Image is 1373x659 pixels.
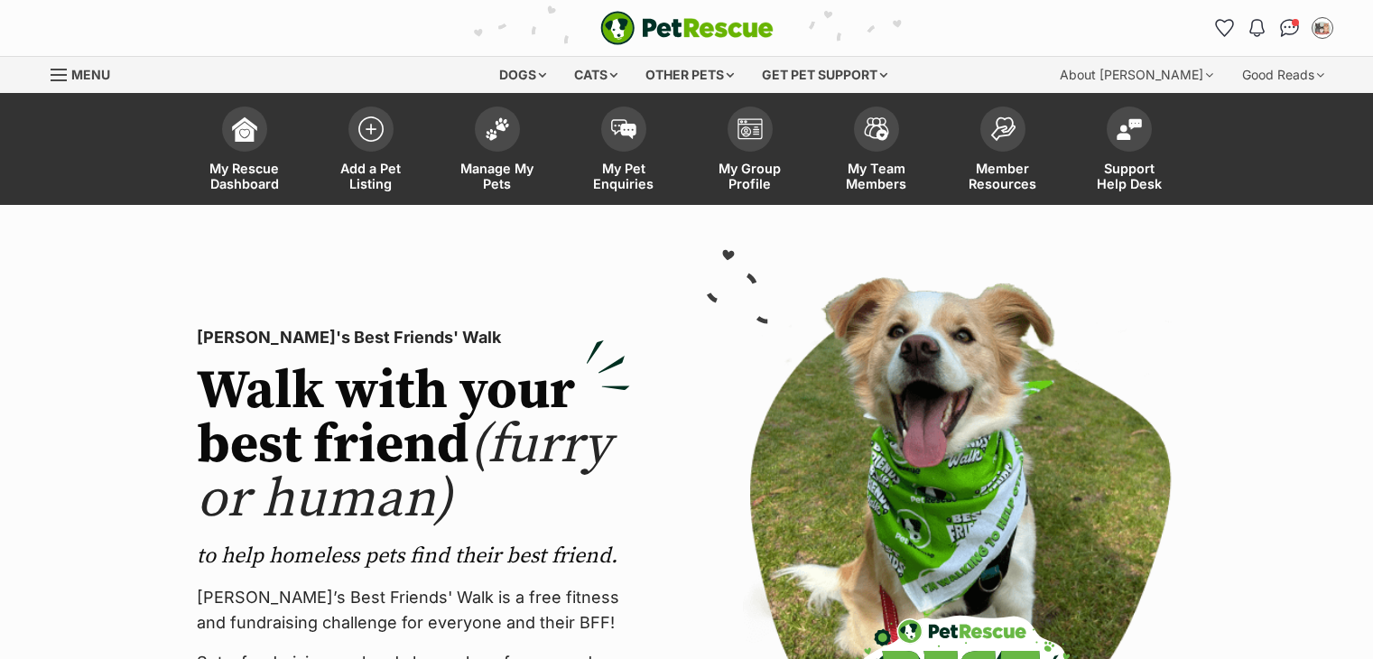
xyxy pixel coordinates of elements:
span: Manage My Pets [457,161,538,191]
a: My Team Members [813,97,940,205]
button: Notifications [1243,14,1272,42]
span: Member Resources [962,161,1044,191]
img: member-resources-icon-8e73f808a243e03378d46382f2149f9095a855e16c252ad45f914b54edf8863c.svg [990,116,1016,141]
img: manage-my-pets-icon-02211641906a0b7f246fdf0571729dbe1e7629f14944591b6c1af311fb30b64b.svg [485,117,510,141]
a: Conversations [1276,14,1304,42]
ul: Account quick links [1211,14,1337,42]
a: Member Resources [940,97,1066,205]
span: Add a Pet Listing [330,161,412,191]
span: My Group Profile [710,161,791,191]
span: My Team Members [836,161,917,191]
img: dashboard-icon-eb2f2d2d3e046f16d808141f083e7271f6b2e854fb5c12c21221c1fb7104beca.svg [232,116,257,142]
a: Favourites [1211,14,1239,42]
p: to help homeless pets find their best friend. [197,542,630,571]
div: Other pets [633,57,747,93]
img: pet-enquiries-icon-7e3ad2cf08bfb03b45e93fb7055b45f3efa6380592205ae92323e6603595dc1f.svg [611,119,636,139]
a: PetRescue [600,11,774,45]
div: Good Reads [1229,57,1337,93]
img: Rescue Cats of Melbourne profile pic [1313,19,1331,37]
button: My account [1308,14,1337,42]
img: help-desk-icon-fdf02630f3aa405de69fd3d07c3f3aa587a6932b1a1747fa1d2bba05be0121f9.svg [1117,118,1142,140]
a: My Pet Enquiries [561,97,687,205]
p: [PERSON_NAME]'s Best Friends' Walk [197,325,630,350]
img: team-members-icon-5396bd8760b3fe7c0b43da4ab00e1e3bb1a5d9ba89233759b79545d2d3fc5d0d.svg [864,117,889,141]
img: add-pet-listing-icon-0afa8454b4691262ce3f59096e99ab1cd57d4a30225e0717b998d2c9b9846f56.svg [358,116,384,142]
span: My Pet Enquiries [583,161,664,191]
img: chat-41dd97257d64d25036548639549fe6c8038ab92f7586957e7f3b1b290dea8141.svg [1280,19,1299,37]
span: Support Help Desk [1089,161,1170,191]
img: notifications-46538b983faf8c2785f20acdc204bb7945ddae34d4c08c2a6579f10ce5e182be.svg [1249,19,1264,37]
span: Menu [71,67,110,82]
h2: Walk with your best friend [197,365,630,527]
div: About [PERSON_NAME] [1047,57,1226,93]
div: Dogs [487,57,559,93]
a: My Group Profile [687,97,813,205]
p: [PERSON_NAME]’s Best Friends' Walk is a free fitness and fundraising challenge for everyone and t... [197,585,630,636]
a: Menu [51,57,123,89]
a: My Rescue Dashboard [181,97,308,205]
a: Manage My Pets [434,97,561,205]
span: My Rescue Dashboard [204,161,285,191]
span: (furry or human) [197,412,611,534]
div: Cats [561,57,630,93]
div: Get pet support [749,57,900,93]
img: logo-e224e6f780fb5917bec1dbf3a21bbac754714ae5b6737aabdf751b685950b380.svg [600,11,774,45]
img: group-profile-icon-3fa3cf56718a62981997c0bc7e787c4b2cf8bcc04b72c1350f741eb67cf2f40e.svg [738,118,763,140]
a: Add a Pet Listing [308,97,434,205]
a: Support Help Desk [1066,97,1192,205]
